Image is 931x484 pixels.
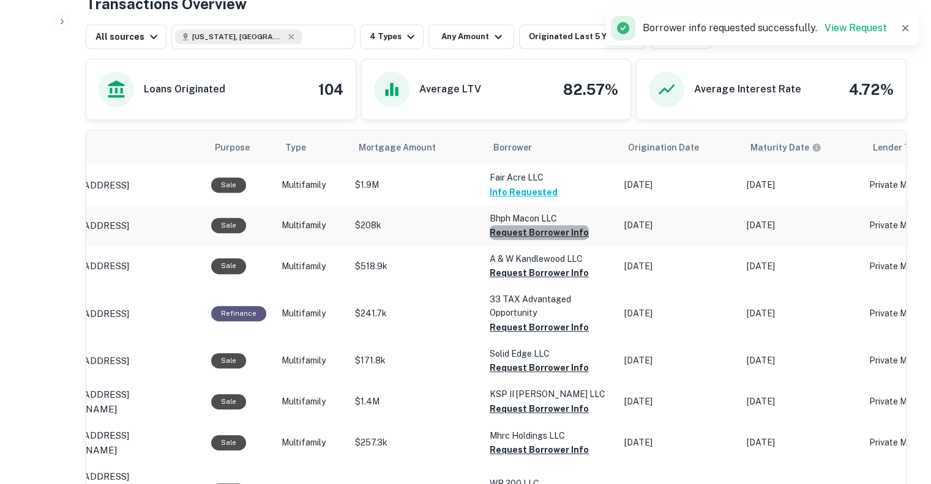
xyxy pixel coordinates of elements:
[211,435,246,450] div: Sale
[419,82,481,97] h6: Average LTV
[428,24,514,49] button: Any Amount
[40,428,199,457] a: [STREET_ADDRESS][PERSON_NAME]
[282,436,343,449] p: Multifamily
[624,260,735,273] p: [DATE]
[493,140,532,155] span: Borrower
[747,436,857,449] p: [DATE]
[624,395,735,408] p: [DATE]
[211,258,246,274] div: Sale
[741,130,863,165] th: Maturity dates displayed may be estimated. Please contact the lender for the most accurate maturi...
[870,386,931,445] iframe: Chat Widget
[628,140,715,155] span: Origination Date
[355,307,477,320] p: $241.7k
[490,429,612,442] p: Mhrc Holdings LLC
[563,78,618,100] h4: 82.57%
[747,219,857,232] p: [DATE]
[490,387,612,401] p: KSP II [PERSON_NAME] LLC
[211,353,246,368] div: Sale
[282,307,343,320] p: Multifamily
[529,29,640,44] div: Originated Last 5 Years
[282,395,343,408] p: Multifamily
[490,212,612,225] p: Bhph Macon LLC
[490,320,589,335] button: Request Borrower Info
[750,141,809,154] h6: Maturity Date
[355,260,477,273] p: $518.9k
[490,225,589,240] button: Request Borrower Info
[490,171,612,184] p: Fair Acre LLC
[355,354,477,367] p: $171.8k
[490,442,589,457] button: Request Borrower Info
[95,29,161,44] div: All sources
[849,78,894,100] h4: 4.72%
[355,395,477,408] p: $1.4M
[490,360,589,375] button: Request Borrower Info
[355,436,477,449] p: $257.3k
[747,395,857,408] p: [DATE]
[490,185,558,199] button: Info Requested
[355,179,477,192] p: $1.9M
[747,260,857,273] p: [DATE]
[490,347,612,360] p: Solid Edge LLC
[747,307,857,320] p: [DATE]
[750,141,837,154] span: Maturity dates displayed may be estimated. Please contact the lender for the most accurate maturi...
[40,259,199,274] a: [STREET_ADDRESS]
[40,218,199,233] a: [STREET_ADDRESS]
[285,140,322,155] span: Type
[318,78,343,100] h4: 104
[624,179,735,192] p: [DATE]
[643,21,887,35] p: Borrower info requested successfully.
[40,354,199,368] a: [STREET_ADDRESS]
[34,130,205,165] th: Location
[824,22,887,34] a: View Request
[282,354,343,367] p: Multifamily
[282,179,343,192] p: Multifamily
[490,266,589,280] button: Request Borrower Info
[484,130,618,165] th: Borrower
[490,401,589,416] button: Request Borrower Info
[624,219,735,232] p: [DATE]
[211,218,246,233] div: Sale
[360,24,424,49] button: 4 Types
[211,177,246,193] div: Sale
[282,260,343,273] p: Multifamily
[211,394,246,409] div: Sale
[750,141,821,154] div: Maturity dates displayed may be estimated. Please contact the lender for the most accurate maturi...
[275,130,349,165] th: Type
[873,140,925,155] span: Lender Type
[86,24,166,49] button: All sources
[192,31,284,42] span: [US_STATE], [GEOGRAPHIC_DATA]
[349,130,484,165] th: Mortgage Amount
[519,24,645,49] button: Originated Last 5 Years
[40,387,199,416] a: [STREET_ADDRESS][PERSON_NAME]
[40,307,199,321] a: [STREET_ADDRESS]
[618,130,741,165] th: Origination Date
[359,140,452,155] span: Mortgage Amount
[624,307,735,320] p: [DATE]
[40,178,199,193] a: [STREET_ADDRESS]
[215,140,266,155] span: Purpose
[624,354,735,367] p: [DATE]
[694,82,801,97] h6: Average Interest Rate
[144,82,225,97] h6: Loans Originated
[747,354,857,367] p: [DATE]
[211,306,266,321] div: This loan purpose was for refinancing
[747,179,857,192] p: [DATE]
[490,252,612,266] p: A & W Kandlewood LLC
[205,130,275,165] th: Purpose
[624,436,735,449] p: [DATE]
[490,292,612,319] p: 33 TAX Advantaged Opportunity
[355,219,477,232] p: $208k
[282,219,343,232] p: Multifamily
